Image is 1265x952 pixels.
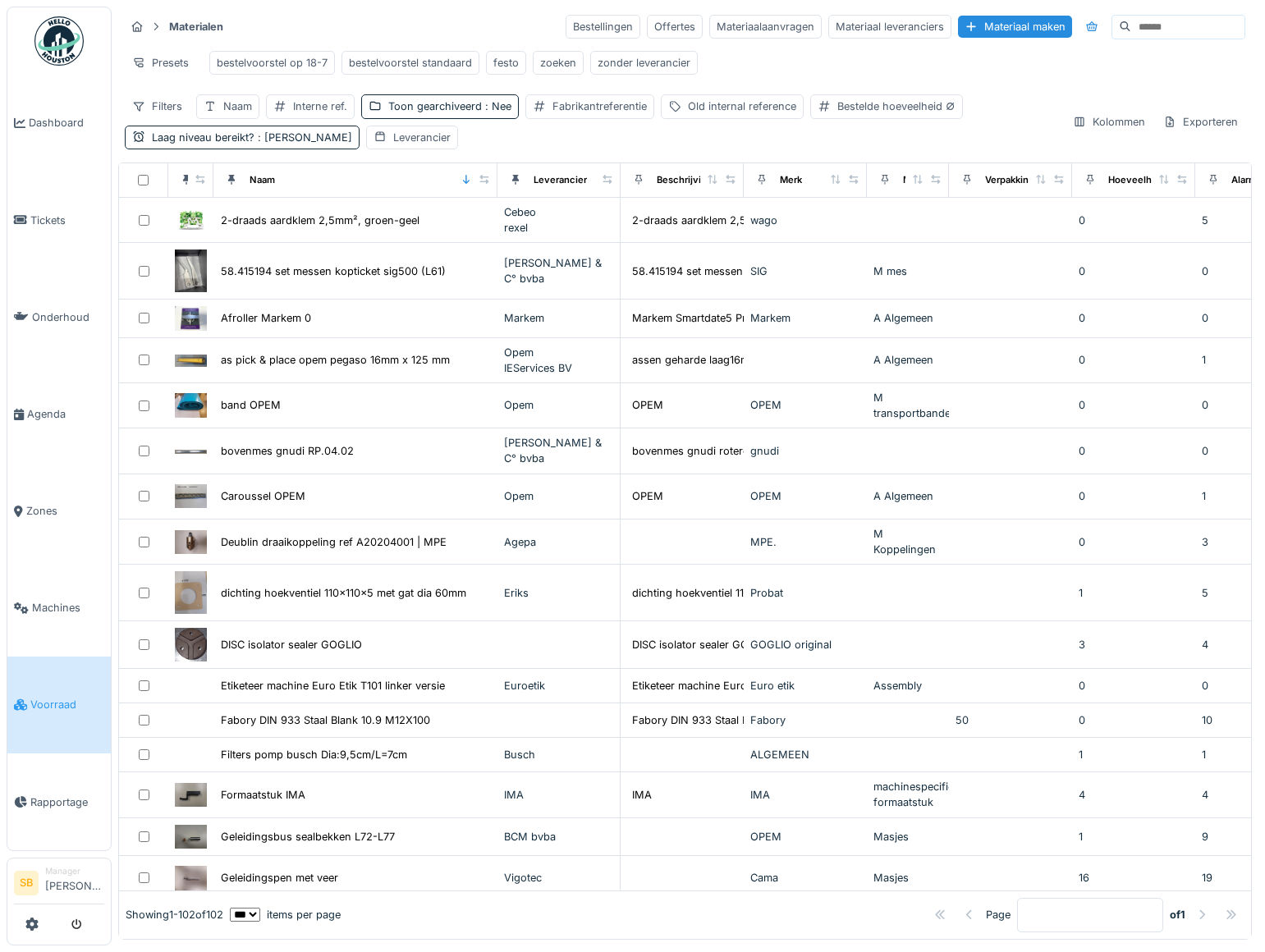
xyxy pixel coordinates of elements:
[393,130,451,145] div: Leverancier
[175,306,207,330] img: Afroller Markem 0
[504,437,602,465] span: [PERSON_NAME] & C° bvba
[632,397,663,413] div: OPEM
[1079,263,1189,279] div: 0
[750,213,860,228] div: wago
[221,585,466,601] div: dichting hoekventiel 110x110x5 met gat dia 60mm
[873,310,942,326] div: A Algemeen
[221,787,305,803] div: Formaatstuk IMA
[7,172,111,268] a: Tickets
[30,213,104,228] span: Tickets
[217,55,328,71] div: bestelvoorstel op 18-7
[221,870,338,886] div: Geleidingspen met veer
[750,585,860,601] div: Probat
[175,783,207,807] img: Formaatstuk IMA
[7,657,111,753] a: Voorraad
[632,213,831,228] div: 2-draads aardklem 2,5mm², groen-geel
[175,571,207,614] img: dichting hoekventiel 110x110x5 met gat dia 60mm
[903,173,986,187] div: Materiaalcategorie
[1079,213,1189,228] div: 0
[45,865,104,877] div: Manager
[540,55,576,71] div: zoeken
[504,257,602,285] span: [PERSON_NAME] & C° bvba
[504,490,534,502] span: Opem
[1079,585,1189,601] div: 1
[750,534,860,550] div: MPE.
[125,51,196,75] div: Presets
[750,443,860,459] div: gnudi
[632,637,877,652] div: DISC isolator sealer GOGLIO Isolator under P01...
[504,831,556,843] span: BCM bvba
[750,488,860,504] div: OPEM
[221,213,419,228] div: 2-draads aardklem 2,5mm², groen-geel
[221,310,311,326] div: Afroller Markem 0
[1079,747,1189,762] div: 1
[632,488,663,504] div: OPEM
[7,560,111,657] a: Machines
[873,779,942,810] div: machinespecifiek formaatstuk
[32,600,104,616] span: Machines
[750,870,860,886] div: Cama
[873,870,942,886] div: Masjes
[504,346,534,359] span: Opem
[632,712,841,728] div: Fabory DIN 933 Staal Blank 10.9 M12X100
[873,526,942,557] div: M Koppelingen
[126,907,223,922] div: Showing 1 - 102 of 102
[873,390,942,421] div: M transportbanden
[7,268,111,365] a: Onderhoud
[221,637,362,652] div: DISC isolator sealer GOGLIO
[175,530,207,554] img: Deublin draaikoppeling ref A20204001 | MPE
[175,628,207,661] img: DISC isolator sealer GOGLIO
[504,536,536,548] span: Agepa
[657,173,713,187] div: Beschrijving
[30,794,104,810] span: Rapportage
[632,585,887,601] div: dichting hoekventiel 110x110x5 met gat dia 60mm...
[293,98,347,114] div: Interne ref.
[504,222,528,234] span: rexel
[221,747,407,762] div: Filters pomp busch Dia:9,5cm/L=7cm
[493,55,519,71] div: festo
[1079,829,1189,844] div: 1
[388,98,511,114] div: Toon gearchiveerd
[566,15,640,39] div: Bestellingen
[504,748,535,761] span: Busch
[632,263,857,279] div: 58.415194 set messen kopetiket sig500 (L61)
[504,312,544,324] span: Markem
[750,310,860,326] div: Markem
[873,488,942,504] div: A Algemeen
[1170,907,1185,922] strong: of 1
[175,208,207,232] img: 2-draads aardklem 2,5mm², groen-geel
[647,15,703,39] div: Offertes
[750,263,860,279] div: SIG
[688,98,796,114] div: Old internal reference
[1079,534,1189,550] div: 0
[163,19,230,34] strong: Materialen
[1079,870,1189,886] div: 16
[223,98,252,114] div: Naam
[750,397,860,413] div: OPEM
[632,443,870,459] div: bovenmes gnudi roterend mes wordt herslepen
[175,249,207,292] img: 58.415194 set messen kopticket sig500 (L61)
[504,399,534,411] span: Opem
[956,712,1066,728] div: 50
[1079,637,1189,652] div: 3
[1066,110,1153,134] div: Kolommen
[14,871,39,895] li: SB
[175,866,207,890] img: Geleidingspen met veer
[1079,488,1189,504] div: 0
[750,678,860,693] div: Euro etik
[7,753,111,850] a: Rapportage
[26,503,104,519] span: Zones
[709,15,822,39] div: Materiaalaanvragen
[1079,678,1189,693] div: 0
[45,865,104,900] li: [PERSON_NAME]
[7,463,111,560] a: Zones
[1156,110,1245,134] div: Exporteren
[29,115,104,130] span: Dashboard
[873,829,942,844] div: Masjes
[873,678,942,693] div: Assembly
[482,100,511,112] span: : Nee
[598,55,690,71] div: zonder leverancier
[221,488,305,504] div: Caroussel OPEM
[750,787,860,803] div: IMA
[780,173,802,187] div: Merk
